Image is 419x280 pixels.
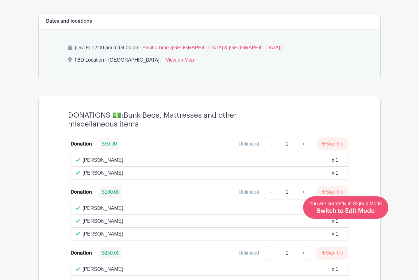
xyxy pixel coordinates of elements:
div: Unlimited [239,188,259,196]
p: [PERSON_NAME] [83,205,123,212]
div: x 1 [332,169,338,177]
p: [PERSON_NAME] [83,266,123,273]
a: + [296,185,311,199]
a: You are currently in Signup Mode Switch to Edit Mode [303,196,388,219]
p: [PERSON_NAME] [83,157,123,164]
h6: Dates and locations [46,18,92,24]
h4: DONATIONS 💵:Bunk Beds, Mattresses and other miscellaneous items [68,111,237,129]
p: [DATE] 12:00 pm to 04:00 pm [68,44,351,51]
div: x 1 [332,157,338,164]
span: Switch to Edit Mode [317,208,375,214]
div: x 1 [332,266,338,273]
div: Donation [71,249,92,257]
div: x 1 [332,218,338,225]
a: - [264,185,278,199]
span: - Pacific Time ([GEOGRAPHIC_DATA] & [GEOGRAPHIC_DATA]) [139,45,282,50]
a: View on Map [166,56,194,66]
div: Unlimited [239,249,259,257]
div: x 1 [332,230,338,238]
a: - [264,246,278,260]
button: Sign Up [316,247,348,259]
a: + [296,137,311,151]
div: Donation [71,188,92,196]
p: [PERSON_NAME] [83,230,123,238]
div: $250.00 [99,247,122,259]
button: Sign Up [316,138,348,150]
p: [PERSON_NAME] [83,218,123,225]
span: You are currently in Signup Mode [309,201,382,214]
div: $100.00 [99,186,122,198]
a: + [296,246,311,260]
p: [PERSON_NAME] [83,169,123,177]
div: Unlimited [239,140,259,148]
div: TBD Location - [GEOGRAPHIC_DATA], [74,56,161,66]
a: - [264,137,278,151]
div: $50.00 [99,138,119,150]
div: Donation [71,140,92,148]
button: Sign Up [316,186,348,199]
